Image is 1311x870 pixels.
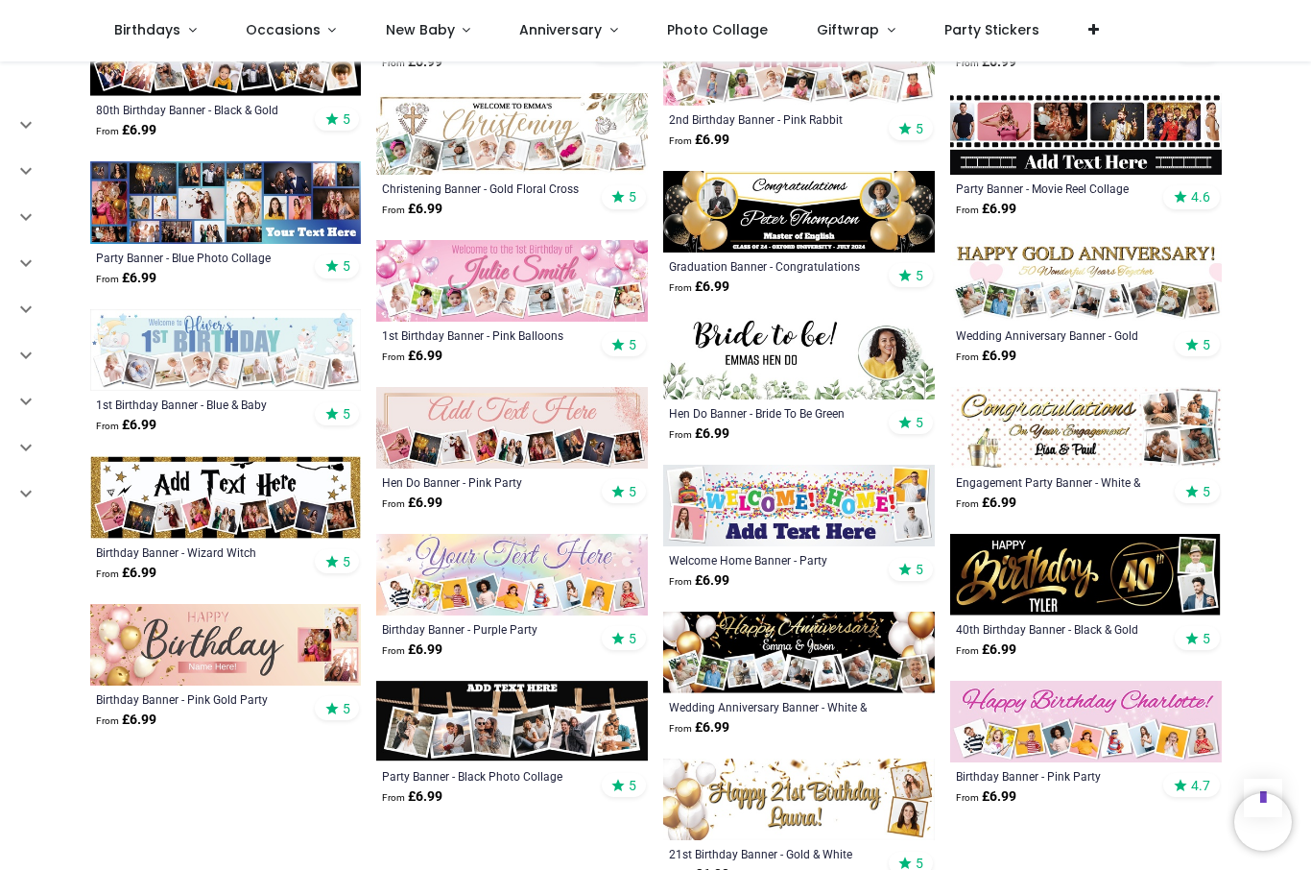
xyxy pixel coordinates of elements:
[96,421,119,431] span: From
[669,282,692,293] span: From
[382,181,590,196] div: Christening Banner - Gold Floral Cross
[956,347,1016,366] strong: £ 6.99
[343,405,350,423] span: 5
[669,258,877,274] div: Graduation Banner - Congratulations
[663,759,935,840] img: Personalised Happy 21st Birthday Banner - Gold & White Balloons - 2 Photo Upload
[114,20,180,39] span: Birthdays
[669,699,877,714] a: Wedding Anniversary Banner - White & Gold Balloons
[376,93,648,175] img: Personalised Christening Banner - Gold Floral Cross - Custom Name & 9 Photo Upload
[916,267,923,284] span: 5
[96,269,156,288] strong: £ 6.99
[96,397,304,412] a: 1st Birthday Banner - Blue & Baby Elephant
[669,405,877,421] a: Hen Do Banner - Bride To Be Green Floral
[376,387,648,469] img: Hen Do Banner - Pink Party - Custom Text & 9 Photo Upload
[90,604,362,686] img: Personalised Happy Birthday Banner - Pink Gold Party Balloons - 3 Photo Upload & Custom Name
[669,135,692,146] span: From
[96,416,156,435] strong: £ 6.99
[382,200,442,219] strong: £ 6.99
[519,20,602,39] span: Anniversary
[669,718,729,737] strong: £ 6.99
[916,414,923,431] span: 5
[386,20,455,39] span: New Baby
[916,120,923,137] span: 5
[669,429,692,440] span: From
[382,351,405,362] span: From
[663,465,935,546] img: Personalised Welcome Home Banner - Party Celebration - Custom Name & 4 Photo Upload
[956,351,979,362] span: From
[956,181,1164,196] a: Party Banner - Movie Reel Collage
[96,121,156,140] strong: £ 6.99
[956,640,1016,660] strong: £ 6.99
[950,93,1222,175] img: Personalised Party Banner - Movie Reel Collage - 6 Photo Upload
[956,327,1164,343] a: Wedding Anniversary Banner - Gold
[669,111,877,127] div: 2nd Birthday Banner - Pink Rabbit
[669,552,877,568] a: Welcome Home Banner - Party Celebration
[382,498,405,509] span: From
[667,20,768,39] span: Photo Collage
[956,474,1164,490] a: Engagement Party Banner - White & Gold
[956,494,1016,513] strong: £ 6.99
[96,691,304,707] div: Birthday Banner - Pink Gold Party Balloons
[382,58,405,68] span: From
[669,576,692,587] span: From
[950,681,1222,762] img: Personalised Happy Birthday Banner - Pink Party - 9 Photo Upload
[96,250,304,265] a: Party Banner - Blue Photo Collage
[382,205,405,215] span: From
[382,621,590,637] a: Birthday Banner - Purple Party
[96,564,156,583] strong: £ 6.99
[96,711,156,730] strong: £ 6.99
[376,534,648,616] img: Personalised Happy Birthday Banner - Purple Party - 9 Photo Upload
[956,205,979,215] span: From
[629,630,636,647] span: 5
[956,621,1164,637] a: 40th Birthday Banner - Black & Gold
[376,240,648,322] img: Personalised 1st Birthday Banner - Pink Balloons - Custom Name & 9 Photo Upload
[629,188,636,205] span: 5
[382,645,405,656] span: From
[1203,630,1210,647] span: 5
[96,715,119,726] span: From
[944,20,1039,39] span: Party Stickers
[96,102,304,117] div: 80th Birthday Banner - Black & Gold
[343,110,350,128] span: 5
[382,787,442,807] strong: £ 6.99
[663,318,935,399] img: Personalised Hen Do Banner - Bride To Be Green Floral - Custom Name & 1 Photo Upload
[956,645,979,656] span: From
[96,126,119,136] span: From
[629,336,636,353] span: 5
[956,768,1164,784] div: Birthday Banner - Pink Party
[343,553,350,570] span: 5
[90,161,362,243] img: Personalised Party Banner - Blue Photo Collage - 23 Photo upload
[956,787,1016,807] strong: £ 6.99
[669,846,877,861] a: 21st Birthday Banner - Gold & White Balloons
[382,768,590,784] div: Party Banner - Black Photo Collage
[629,483,636,500] span: 5
[956,58,979,68] span: From
[1191,188,1210,205] span: 4.6
[1203,483,1210,500] span: 5
[382,53,442,72] strong: £ 6.99
[950,534,1222,616] img: Personalised Happy 40th Birthday Banner - Black & Gold - Custom Name & 2 Photo Upload
[382,347,442,366] strong: £ 6.99
[382,327,590,343] a: 1st Birthday Banner - Pink Balloons
[96,544,304,560] a: Birthday Banner - Wizard Witch
[1203,336,1210,353] span: 5
[90,309,362,392] img: Personalised Happy 1st Birthday Banner - Blue & Baby Elephant - Custom Name & 9 Photo Upload
[1234,793,1292,851] iframe: Brevo live chat
[956,200,1016,219] strong: £ 6.99
[382,640,442,660] strong: £ 6.99
[663,171,935,253] img: Personalised Graduation Banner - Congratulations - Custom Name, Text & 2 Photo Upload
[669,424,729,444] strong: £ 6.99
